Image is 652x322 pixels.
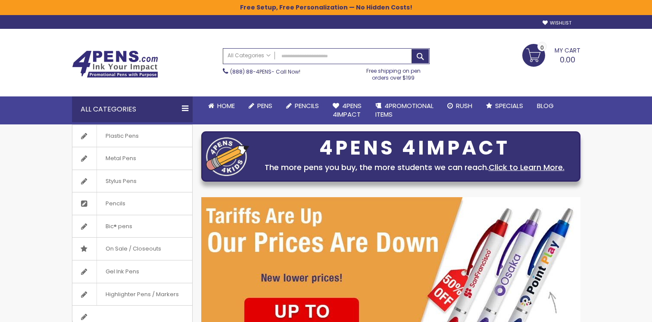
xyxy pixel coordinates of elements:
span: Blog [537,101,554,110]
a: Home [201,96,242,115]
span: Home [217,101,235,110]
a: Wishlist [543,20,571,26]
span: - Call Now! [230,68,300,75]
a: 4PROMOTIONALITEMS [368,96,440,124]
img: four_pen_logo.png [206,137,249,176]
div: 4PENS 4IMPACT [253,139,576,157]
span: Gel Ink Pens [97,260,148,283]
span: Bic® pens [97,215,141,238]
span: Highlighter Pens / Markers [97,283,187,306]
div: The more pens you buy, the more students we can reach. [253,161,576,173]
div: Free shipping on pen orders over $199 [357,64,430,81]
span: 4PROMOTIONAL ITEMS [375,101,434,119]
span: On Sale / Closeouts [97,238,170,260]
a: 4Pens4impact [326,96,368,124]
a: Click to Learn More. [489,162,565,173]
span: Stylus Pens [97,170,145,192]
span: Metal Pens [97,147,145,170]
a: Metal Pens [72,147,192,170]
a: Blog [530,96,561,115]
span: 0.00 [560,54,575,65]
span: Plastic Pens [97,125,147,147]
div: All Categories [72,96,193,122]
a: Bic® pens [72,215,192,238]
span: 0 [540,43,544,52]
a: Plastic Pens [72,125,192,147]
span: Specials [495,101,523,110]
a: Stylus Pens [72,170,192,192]
span: Pencils [97,192,134,215]
a: Rush [440,96,479,115]
span: All Categories [228,52,271,59]
a: All Categories [223,49,275,63]
span: Pens [257,101,272,110]
a: Pens [242,96,279,115]
span: 4Pens 4impact [333,101,362,119]
a: Pencils [72,192,192,215]
a: Specials [479,96,530,115]
a: On Sale / Closeouts [72,238,192,260]
a: (888) 88-4PENS [230,68,271,75]
span: Pencils [295,101,319,110]
img: 4Pens Custom Pens and Promotional Products [72,50,158,78]
a: Highlighter Pens / Markers [72,283,192,306]
a: 0.00 0 [522,44,580,65]
span: Rush [456,101,472,110]
a: Pencils [279,96,326,115]
a: Gel Ink Pens [72,260,192,283]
